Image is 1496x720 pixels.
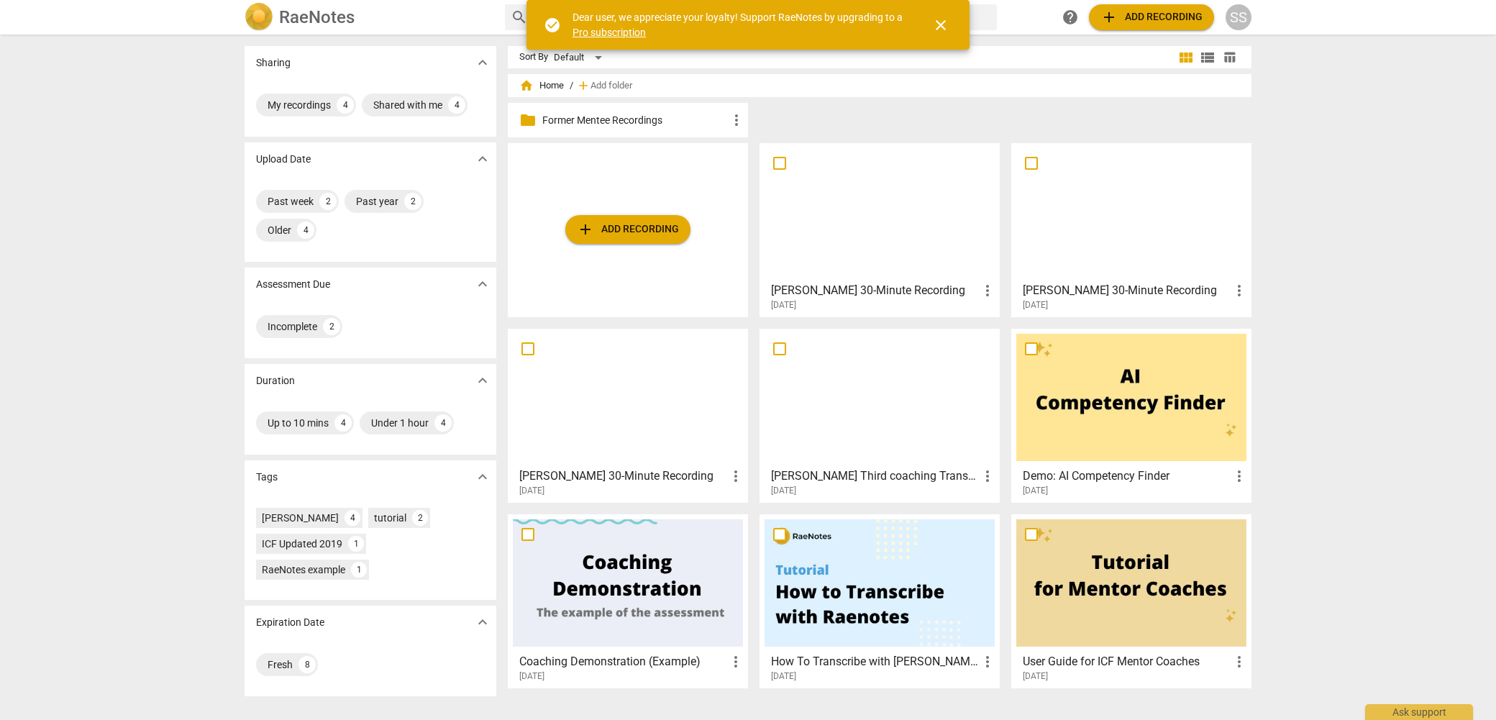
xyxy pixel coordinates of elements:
span: more_vert [979,468,996,485]
h3: Lovisa Målerin 30-Minute Recording [1023,282,1231,299]
span: expand_more [474,54,491,71]
div: 1 [351,562,367,578]
span: Add folder [590,81,632,91]
span: table_chart [1223,50,1236,64]
p: Duration [256,373,295,388]
button: Show more [472,466,493,488]
span: [DATE] [771,485,796,497]
span: more_vert [1231,468,1248,485]
a: [PERSON_NAME] Third coaching Transcript[DATE] [765,334,995,496]
div: 4 [434,414,452,432]
p: Former Mentee Recordings [542,113,728,128]
div: 2 [319,193,337,210]
h3: Karin Johnson 30-Minute Recording [519,468,727,485]
span: home [519,78,534,93]
span: more_vert [1231,282,1248,299]
button: Close [923,8,958,42]
div: Under 1 hour [371,416,429,430]
div: Up to 10 mins [268,416,329,430]
div: RaeNotes example [262,562,345,577]
div: 2 [412,510,428,526]
h3: Jenay Karlson 30-Minute Recording [771,282,979,299]
div: 4 [448,96,465,114]
span: add [576,78,590,93]
button: Show more [472,148,493,170]
div: Shared with me [373,98,442,112]
p: Expiration Date [256,615,324,630]
span: expand_more [474,275,491,293]
div: 1 [348,536,364,552]
div: Dear user, we appreciate your loyalty! Support RaeNotes by upgrading to a [573,10,906,40]
a: Coaching Demonstration (Example)[DATE] [513,519,743,682]
p: Sharing [256,55,291,70]
h3: How To Transcribe with RaeNotes [771,653,979,670]
div: Past week [268,194,314,209]
span: more_vert [728,111,745,129]
div: Past year [356,194,398,209]
div: 4 [334,414,352,432]
span: add [577,221,594,238]
span: [DATE] [519,670,544,683]
span: more_vert [727,468,744,485]
a: Help [1057,4,1083,30]
h2: RaeNotes [279,7,355,27]
button: SS [1226,4,1251,30]
span: view_module [1177,49,1195,66]
div: Incomplete [268,319,317,334]
span: expand_more [474,372,491,389]
h3: Coaching Demonstration (Example) [519,653,727,670]
span: [DATE] [519,485,544,497]
a: How To Transcribe with [PERSON_NAME][DATE] [765,519,995,682]
span: [DATE] [1023,299,1048,311]
button: Show more [472,273,493,295]
span: expand_more [474,614,491,631]
a: User Guide for ICF Mentor Coaches[DATE] [1016,519,1246,682]
span: [DATE] [771,299,796,311]
a: LogoRaeNotes [245,3,493,32]
span: [DATE] [1023,485,1048,497]
span: check_circle [544,17,561,34]
span: expand_more [474,468,491,486]
div: 2 [323,318,340,335]
a: Demo: AI Competency Finder[DATE] [1016,334,1246,496]
span: Add recording [1100,9,1203,26]
span: expand_more [474,150,491,168]
span: / [570,81,573,91]
span: search [511,9,528,26]
span: Home [519,78,564,93]
div: Default [554,46,607,69]
h3: User Guide for ICF Mentor Coaches [1023,653,1231,670]
button: Show more [472,52,493,73]
h3: Demo: AI Competency Finder [1023,468,1231,485]
span: help [1062,9,1079,26]
span: more_vert [979,282,996,299]
a: [PERSON_NAME] 30-Minute Recording[DATE] [513,334,743,496]
div: Older [268,223,291,237]
a: [PERSON_NAME] 30-Minute Recording[DATE] [765,148,995,311]
p: Tags [256,470,278,485]
button: Tile view [1175,47,1197,68]
button: Show more [472,611,493,633]
button: Upload [565,215,690,244]
span: more_vert [727,653,744,670]
p: Assessment Due [256,277,330,292]
div: 4 [345,510,360,526]
span: add [1100,9,1118,26]
span: [DATE] [1023,670,1048,683]
button: List view [1197,47,1218,68]
span: [DATE] [771,670,796,683]
span: close [932,17,949,34]
span: view_list [1199,49,1216,66]
button: Table view [1218,47,1240,68]
div: 4 [297,222,314,239]
span: more_vert [979,653,996,670]
div: Sort By [519,52,548,63]
div: 2 [404,193,421,210]
a: [PERSON_NAME] 30-Minute Recording[DATE] [1016,148,1246,311]
div: Ask support [1365,704,1473,720]
div: [PERSON_NAME] [262,511,339,525]
p: Upload Date [256,152,311,167]
span: Add recording [577,221,679,238]
span: folder [519,111,537,129]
